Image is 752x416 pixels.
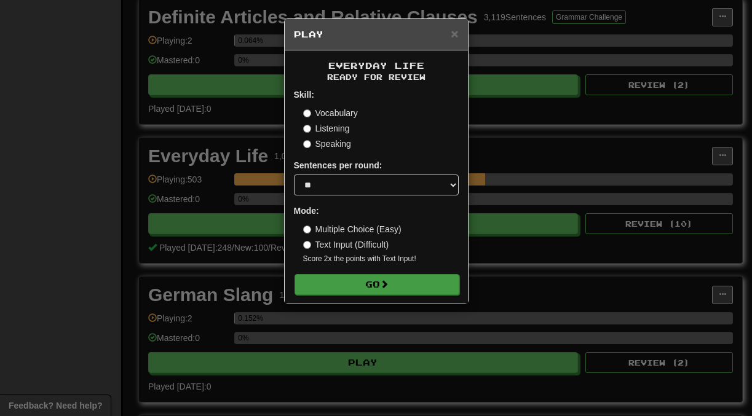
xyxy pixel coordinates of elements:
[451,27,458,40] button: Close
[328,60,424,71] span: Everyday Life
[303,254,459,264] small: Score 2x the points with Text Input !
[303,109,311,117] input: Vocabulary
[451,26,458,41] span: ×
[303,226,311,234] input: Multiple Choice (Easy)
[303,140,311,148] input: Speaking
[303,122,350,135] label: Listening
[303,138,351,150] label: Speaking
[294,159,382,171] label: Sentences per round:
[294,90,314,100] strong: Skill:
[295,274,459,295] button: Go
[303,241,311,249] input: Text Input (Difficult)
[303,223,402,235] label: Multiple Choice (Easy)
[294,206,319,216] strong: Mode:
[294,28,459,41] h5: Play
[303,125,311,133] input: Listening
[294,72,459,82] small: Ready for Review
[303,107,358,119] label: Vocabulary
[303,238,389,251] label: Text Input (Difficult)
